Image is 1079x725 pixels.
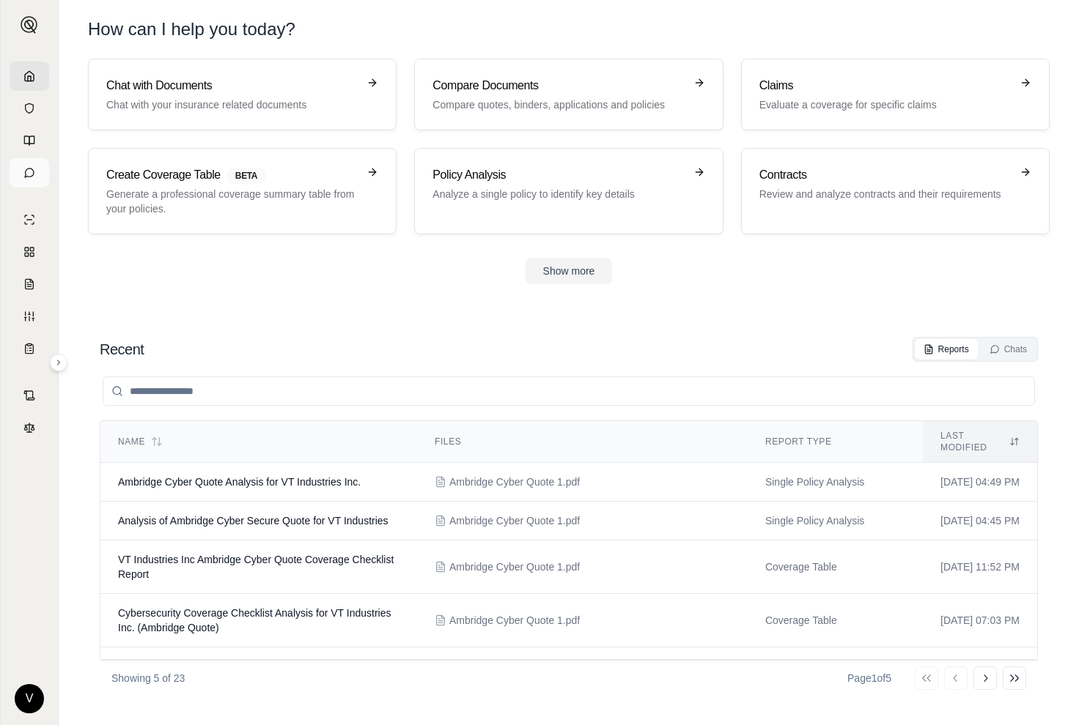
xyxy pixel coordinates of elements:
[748,540,923,594] td: Coverage Table
[449,613,580,628] span: Ambridge Cyber Quote 1.pdf
[432,187,684,201] p: Analyze a single policy to identify key details
[106,187,358,216] p: Generate a professional coverage summary table from your policies.
[414,59,723,130] a: Compare DocumentsCompare quotes, binders, applications and policies
[741,59,1050,130] a: ClaimsEvaluate a coverage for specific claims
[88,18,1050,41] h1: How can I help you today?
[100,339,144,360] h2: Recent
[923,502,1037,540] td: [DATE] 04:45 PM
[227,168,266,184] span: BETA
[432,166,684,184] h3: Policy Analysis
[847,671,891,685] div: Page 1 of 5
[106,77,358,94] h3: Chat with Documents
[417,421,748,463] th: Files
[106,97,358,112] p: Chat with your insurance related documents
[21,16,38,34] img: Expand sidebar
[990,343,1027,355] div: Chats
[923,647,1037,704] td: [DATE] 10:39 AM
[923,540,1037,594] td: [DATE] 11:52 PM
[940,430,1020,453] div: Last modified
[15,10,44,40] button: Expand sidebar
[10,413,49,442] a: Legal Search Engine
[915,339,978,360] button: Reports
[106,166,358,184] h3: Create Coverage Table
[748,463,923,502] td: Single Policy Analysis
[526,258,613,284] button: Show more
[10,302,49,331] a: Custom Report
[118,515,388,527] span: Analysis of Ambridge Cyber Secure Quote for VT Industries
[10,62,49,91] a: Home
[449,513,580,528] span: Ambridge Cyber Quote 1.pdf
[414,148,723,234] a: Policy AnalysisAnalyze a single policy to identify key details
[748,647,923,704] td: Claims
[741,148,1050,234] a: ContractsReview and analyze contracts and their requirements
[923,594,1037,647] td: [DATE] 07:03 PM
[15,684,44,713] div: V
[88,59,397,130] a: Chat with DocumentsChat with your insurance related documents
[748,421,923,463] th: Report Type
[118,607,391,633] span: Cybersecurity Coverage Checklist Analysis for VT Industries Inc. (Ambridge Quote)
[10,381,49,410] a: Contract Analysis
[432,77,684,94] h3: Compare Documents
[759,187,1011,201] p: Review and analyze contracts and their requirements
[88,148,397,234] a: Create Coverage TableBETAGenerate a professional coverage summary table from your policies.
[981,339,1036,360] button: Chats
[759,77,1011,94] h3: Claims
[10,205,49,234] a: Single Policy
[759,97,1011,112] p: Evaluate a coverage for specific claims
[10,334,49,363] a: Coverage Table
[118,476,361,488] span: Ambridge Cyber Quote Analysis for VT Industries Inc.
[449,475,580,489] span: Ambridge Cyber Quote 1.pdf
[759,166,1011,184] h3: Contracts
[432,97,684,112] p: Compare quotes, binders, applications and policies
[10,269,49,299] a: Claim Coverage
[50,354,67,371] button: Expand sidebar
[924,343,969,355] div: Reports
[118,554,394,580] span: VT Industries Inc Ambridge Cyber Quote Coverage Checklist Report
[923,463,1037,502] td: [DATE] 04:49 PM
[748,502,923,540] td: Single Policy Analysis
[449,559,580,574] span: Ambridge Cyber Quote 1.pdf
[118,436,399,447] div: Name
[111,671,185,685] p: Showing 5 of 23
[10,237,49,267] a: Policy Comparisons
[10,158,49,187] a: Chat
[10,126,49,155] a: Prompt Library
[748,594,923,647] td: Coverage Table
[10,94,49,123] a: Documents Vault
